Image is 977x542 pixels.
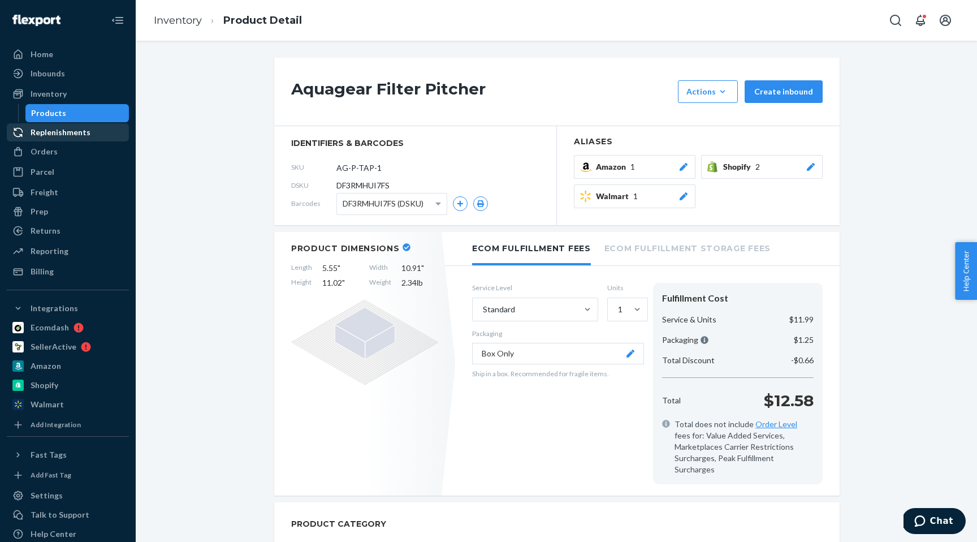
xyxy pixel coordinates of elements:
div: Reporting [31,246,68,257]
span: Total does not include fees for: Value Added Services, Marketplaces Carrier Restrictions Surcharg... [675,419,814,475]
h2: PRODUCT CATEGORY [291,514,386,534]
span: " [421,263,424,273]
h2: Product Dimensions [291,243,400,253]
button: Help Center [955,242,977,300]
div: Products [31,107,66,119]
a: Inventory [154,14,202,27]
span: SKU [291,162,336,172]
p: Packaging [472,329,644,338]
label: Service Level [472,283,598,292]
a: SellerActive [7,338,129,356]
button: Open Search Box [884,9,907,32]
span: 5.55 [322,263,359,274]
a: Order Level [755,419,797,429]
div: Add Fast Tag [31,470,71,480]
a: Amazon [7,357,129,375]
a: Home [7,45,129,63]
span: Barcodes [291,199,336,208]
div: Amazon [31,360,61,372]
span: Weight [369,277,391,289]
button: Amazon1 [574,155,695,179]
span: 1 [633,191,638,202]
a: Add Integration [7,418,129,432]
h2: Aliases [574,137,823,146]
div: Ecomdash [31,322,69,333]
ol: breadcrumbs [145,4,311,37]
div: 1 [618,304,622,315]
a: Walmart [7,395,129,414]
button: Shopify2 [701,155,823,179]
p: -$0.66 [791,355,814,366]
a: Product Detail [223,14,302,27]
span: 10.91 [401,263,438,274]
p: $11.99 [789,314,814,325]
button: Box Only [472,343,644,364]
span: DSKU [291,180,336,190]
a: Returns [7,222,129,240]
span: Length [291,263,312,274]
span: 2 [755,161,760,173]
a: Ecomdash [7,319,129,337]
div: Freight [31,187,58,198]
div: Shopify [31,380,58,391]
a: Parcel [7,163,129,181]
h1: Aquagear Filter Pitcher [291,80,672,103]
button: Close Navigation [106,9,129,32]
button: Walmart1 [574,184,695,208]
a: Settings [7,487,129,505]
a: Shopify [7,376,129,394]
img: Flexport logo [12,15,60,26]
li: Ecom Fulfillment Storage Fees [604,232,771,263]
p: Service & Units [662,314,716,325]
button: Integrations [7,299,129,317]
p: $12.58 [764,389,814,412]
p: $1.25 [794,334,814,346]
div: Billing [31,266,54,277]
div: Add Integration [31,420,81,429]
span: " [342,278,345,287]
a: Inventory [7,85,129,103]
div: Fulfillment Cost [662,292,814,305]
p: Total Discount [662,355,715,366]
div: Actions [686,86,729,97]
div: Settings [31,490,63,501]
p: Packaging [662,334,708,346]
span: Amazon [596,161,630,173]
button: Create inbound [745,80,823,103]
div: Walmart [31,399,64,410]
button: Fast Tags [7,446,129,464]
div: Integrations [31,303,78,314]
div: Inventory [31,88,67,100]
p: Ship in a box. Recommended for fragile items. [472,369,644,378]
button: Open notifications [909,9,932,32]
span: identifiers & barcodes [291,137,539,149]
span: 2.34 lb [401,277,438,289]
a: Orders [7,143,129,161]
div: Parcel [31,166,54,178]
span: " [338,263,340,273]
span: Shopify [723,161,755,173]
span: Width [369,263,391,274]
a: Prep [7,203,129,221]
li: Ecom Fulfillment Fees [472,232,591,265]
a: Reporting [7,242,129,260]
div: Standard [483,304,515,315]
label: Units [607,283,644,292]
a: Freight [7,183,129,201]
div: Replenishments [31,127,90,138]
input: 1 [617,304,618,315]
div: Inbounds [31,68,65,79]
a: Inbounds [7,64,129,83]
div: Returns [31,225,60,236]
div: Talk to Support [31,509,89,521]
div: Fast Tags [31,449,67,461]
p: Total [662,395,681,406]
span: 11.02 [322,277,359,289]
span: Walmart [596,191,633,202]
div: SellerActive [31,341,76,352]
span: 1 [630,161,635,173]
button: Talk to Support [7,506,129,524]
a: Add Fast Tag [7,468,129,482]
